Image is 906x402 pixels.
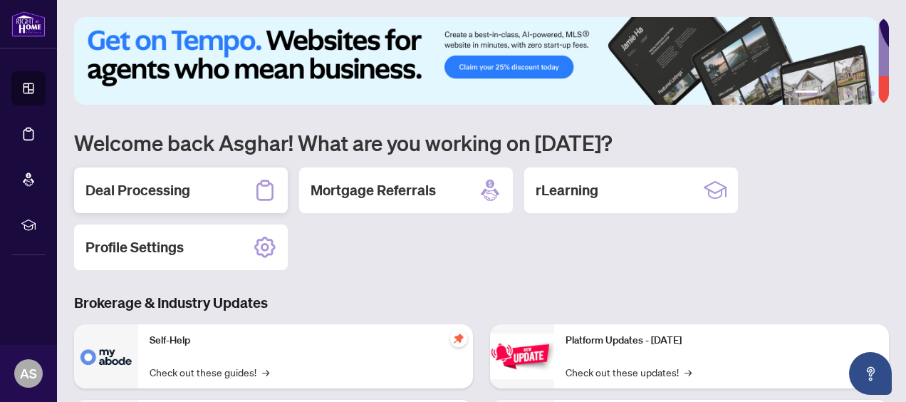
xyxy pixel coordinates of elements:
[150,364,269,380] a: Check out these guides!→
[795,91,818,96] button: 1
[74,129,889,156] h1: Welcome back Asghar! What are you working on [DATE]?
[20,364,37,383] span: AS
[835,91,840,96] button: 3
[490,334,554,378] img: Platform Updates - June 23, 2025
[150,333,462,349] p: Self-Help
[74,324,138,388] img: Self-Help
[684,364,692,380] span: →
[823,91,829,96] button: 2
[74,17,878,105] img: Slide 0
[85,180,190,200] h2: Deal Processing
[536,180,598,200] h2: rLearning
[74,293,889,313] h3: Brokerage & Industry Updates
[450,330,467,347] span: pushpin
[566,333,878,349] p: Platform Updates - [DATE]
[846,91,852,96] button: 4
[85,237,184,257] h2: Profile Settings
[11,11,46,37] img: logo
[849,352,892,395] button: Open asap
[262,364,269,380] span: →
[858,91,863,96] button: 5
[869,91,875,96] button: 6
[311,180,436,200] h2: Mortgage Referrals
[566,364,692,380] a: Check out these updates!→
